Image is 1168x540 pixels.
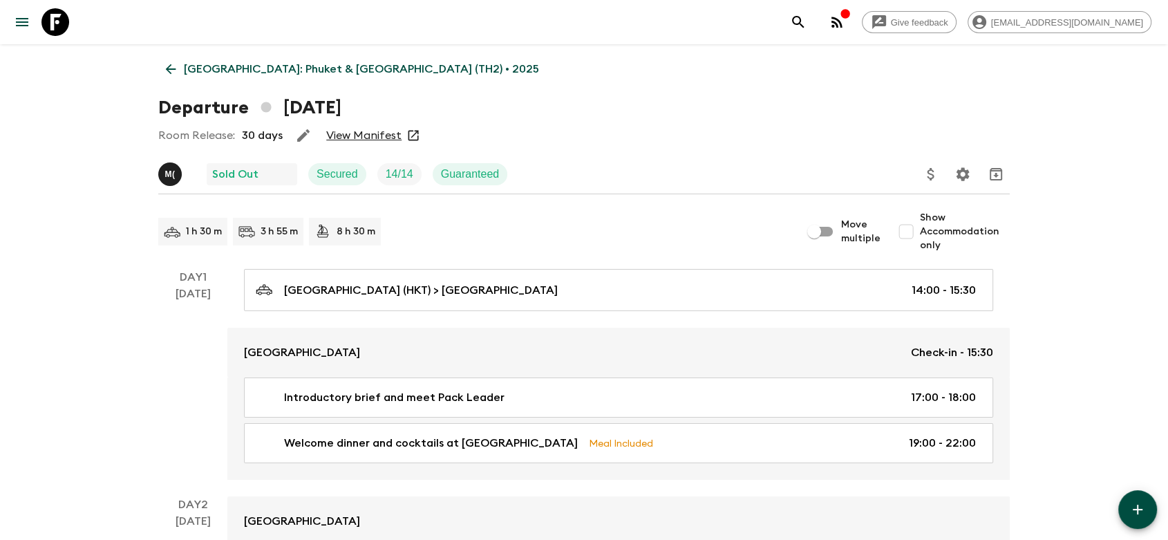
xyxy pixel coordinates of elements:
button: Update Price, Early Bird Discount and Costs [917,160,945,188]
p: Secured [317,166,358,183]
div: Secured [308,163,366,185]
p: Day 1 [158,269,227,286]
span: Give feedback [883,17,956,28]
span: Move multiple [841,218,881,245]
button: search adventures [784,8,812,36]
p: 19:00 - 22:00 [909,435,976,451]
div: Trip Fill [377,163,422,185]
p: Check-in - 15:30 [911,344,993,361]
a: Welcome dinner and cocktails at [GEOGRAPHIC_DATA]Meal Included19:00 - 22:00 [244,423,993,463]
p: Sold Out [212,166,258,183]
p: [GEOGRAPHIC_DATA] (HKT) > [GEOGRAPHIC_DATA] [284,282,558,299]
a: [GEOGRAPHIC_DATA]: Phuket & [GEOGRAPHIC_DATA] (TH2) • 2025 [158,55,547,83]
p: M ( [164,169,175,180]
span: [EMAIL_ADDRESS][DOMAIN_NAME] [983,17,1151,28]
a: Give feedback [862,11,957,33]
button: Archive (Completed, Cancelled or Unsynced Departures only) [982,160,1010,188]
p: Guaranteed [441,166,500,183]
p: 14:00 - 15:30 [912,282,976,299]
span: Show Accommodation only [920,211,1010,252]
p: 8 h 30 m [337,225,375,239]
p: 1 h 30 m [186,225,222,239]
p: Welcome dinner and cocktails at [GEOGRAPHIC_DATA] [284,435,578,451]
p: Introductory brief and meet Pack Leader [284,389,505,406]
p: 17:00 - 18:00 [911,389,976,406]
p: 14 / 14 [386,166,413,183]
p: Day 2 [158,496,227,513]
h1: Departure [DATE] [158,94,341,122]
p: [GEOGRAPHIC_DATA] [244,513,360,530]
div: [EMAIL_ADDRESS][DOMAIN_NAME] [968,11,1151,33]
p: [GEOGRAPHIC_DATA] [244,344,360,361]
div: [DATE] [176,286,211,480]
button: M( [158,162,185,186]
button: Settings [949,160,977,188]
p: Meal Included [589,436,653,451]
a: [GEOGRAPHIC_DATA] (HKT) > [GEOGRAPHIC_DATA]14:00 - 15:30 [244,269,993,311]
p: 30 days [242,127,283,144]
a: Introductory brief and meet Pack Leader17:00 - 18:00 [244,378,993,418]
p: [GEOGRAPHIC_DATA]: Phuket & [GEOGRAPHIC_DATA] (TH2) • 2025 [184,61,539,77]
p: 3 h 55 m [261,225,298,239]
button: menu [8,8,36,36]
p: Room Release: [158,127,235,144]
a: View Manifest [326,129,402,142]
span: Meaw (Sawitri) Karnsomthorn [158,167,185,178]
a: [GEOGRAPHIC_DATA]Check-in - 15:30 [227,328,1010,378]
